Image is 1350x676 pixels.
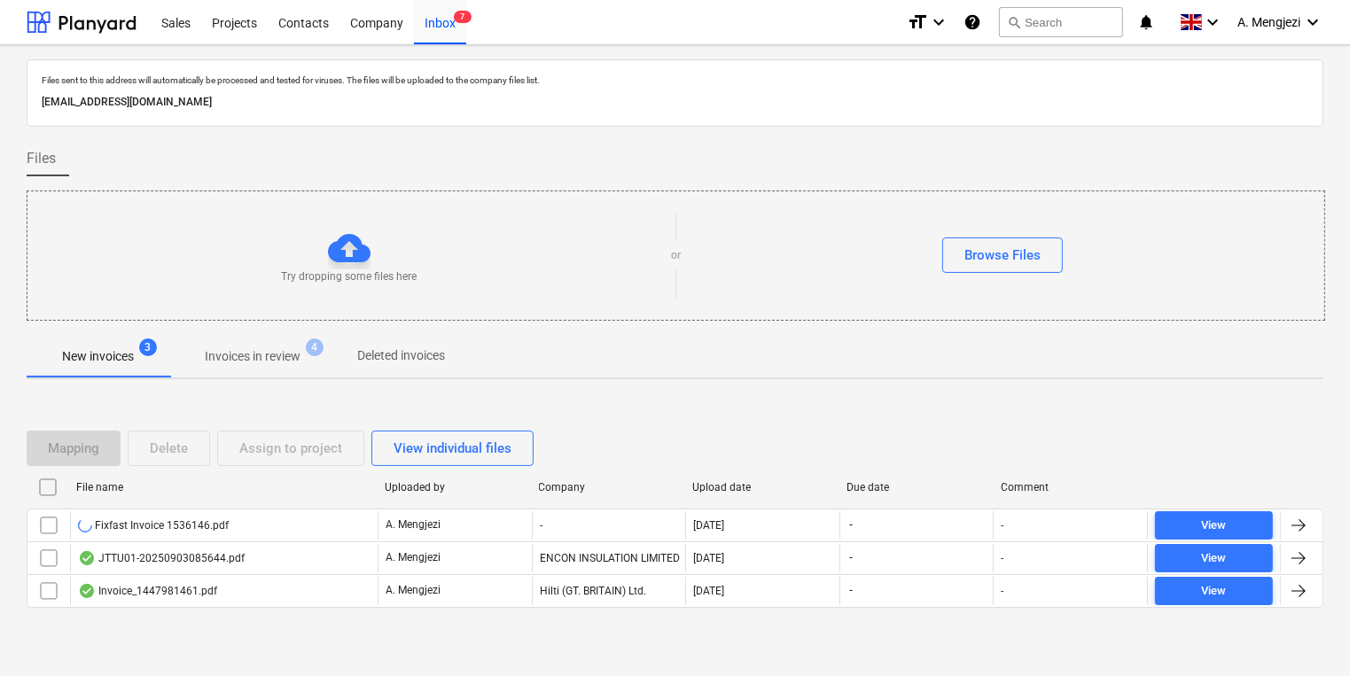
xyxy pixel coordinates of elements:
[385,481,525,493] div: Uploaded by
[942,237,1063,273] button: Browse Files
[1302,12,1323,33] i: keyboard_arrow_down
[78,584,96,598] div: OCR finished
[847,583,854,598] span: -
[1202,516,1227,536] div: View
[78,551,245,565] div: JTTU01-20250903085644.pdf
[693,519,724,532] div: [DATE]
[62,347,134,366] p: New invoices
[1155,544,1273,572] button: View
[693,552,724,564] div: [DATE]
[394,437,511,460] div: View individual files
[964,12,981,33] i: Knowledge base
[1001,481,1141,493] div: Comment
[306,338,324,356] span: 4
[847,517,854,532] span: -
[1001,585,1003,597] div: -
[282,269,417,284] p: Try dropping some files here
[42,74,1308,86] p: Files sent to this address will automatically be processed and tested for viruses. The files will...
[847,481,987,493] div: Due date
[539,481,679,493] div: Company
[1202,581,1227,602] div: View
[907,12,928,33] i: format_size
[205,347,300,366] p: Invoices in review
[1202,548,1227,569] div: View
[454,11,472,23] span: 7
[386,583,441,598] p: A. Mengjezi
[1237,15,1300,29] span: A. Mengjezi
[1155,577,1273,605] button: View
[532,544,686,572] div: ENCON INSULATION LIMITED
[357,346,445,365] p: Deleted invoices
[532,577,686,605] div: Hilti (GT. BRITAIN) Ltd.
[42,93,1308,112] p: [EMAIL_ADDRESS][DOMAIN_NAME]
[964,244,1041,267] div: Browse Files
[27,148,56,169] span: Files
[1202,12,1223,33] i: keyboard_arrow_down
[1155,511,1273,540] button: View
[76,481,371,493] div: File name
[78,584,217,598] div: Invoice_1447981461.pdf
[999,7,1123,37] button: Search
[671,248,681,263] p: or
[1007,15,1021,29] span: search
[1001,519,1003,532] div: -
[1261,591,1350,676] iframe: Chat Widget
[692,481,832,493] div: Upload date
[1001,552,1003,564] div: -
[386,517,441,532] p: A. Mengjezi
[1137,12,1155,33] i: notifications
[78,551,96,565] div: OCR finished
[27,190,1325,321] div: Try dropping some files hereorBrowse Files
[139,338,157,356] span: 3
[78,518,92,532] div: OCR in progress
[532,511,686,540] div: -
[928,12,949,33] i: keyboard_arrow_down
[847,550,854,565] span: -
[386,550,441,565] p: A. Mengjezi
[78,518,229,532] div: Fixfast Invoice 1536146.pdf
[371,431,534,466] button: View individual files
[693,585,724,597] div: [DATE]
